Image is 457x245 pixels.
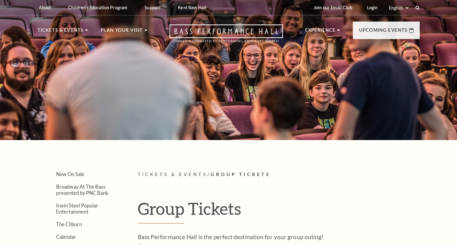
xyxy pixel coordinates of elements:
a: Irwin Steel Popular Entertainment [56,203,98,214]
a: Broadway At The Bass presented by PNC Bank [56,184,108,195]
a: Now On Sale [56,171,84,177]
a: Calendar [56,234,76,240]
span: Tickets & Events [138,172,208,177]
a: The Cliburn [56,221,82,227]
span: Group Tickets [211,172,270,177]
p: Rent Bass Hall [178,5,206,10]
select: Select: [388,5,410,11]
p: Plan Your Visit [101,26,143,38]
p: / [138,171,420,179]
p: Experience [305,26,336,38]
h1: Group Tickets [138,199,420,224]
p: Upcoming Events [359,26,408,38]
p: About [39,5,51,10]
p: Children's Education Program [68,5,127,10]
p: Support [145,5,161,10]
p: Tickets & Events [38,26,84,38]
